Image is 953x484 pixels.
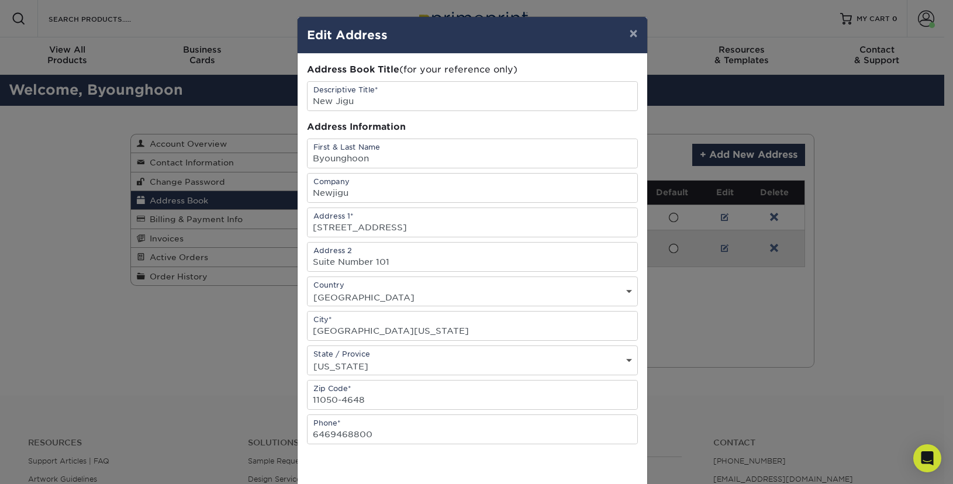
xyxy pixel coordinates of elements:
div: (for your reference only) [307,63,638,77]
div: Address Information [307,120,638,134]
h4: Edit Address [307,26,638,44]
span: Address Book Title [307,64,399,75]
button: × [620,17,647,50]
div: Open Intercom Messenger [913,444,941,472]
